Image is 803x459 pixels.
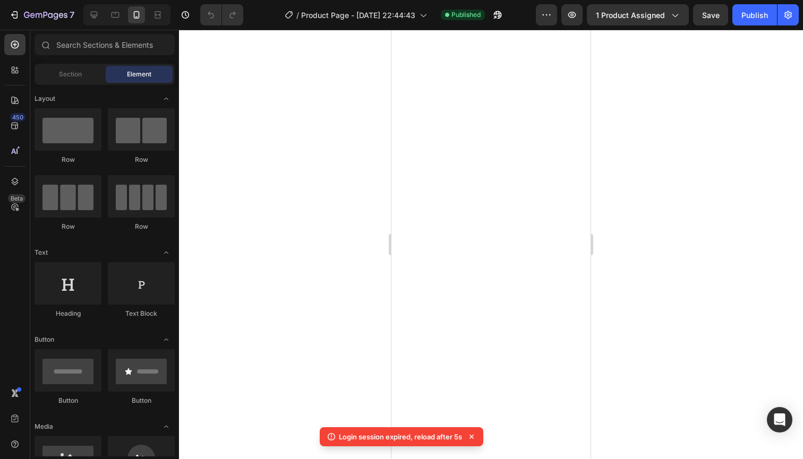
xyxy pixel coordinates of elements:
[296,10,299,21] span: /
[127,70,151,79] span: Element
[35,34,175,55] input: Search Sections & Elements
[158,244,175,261] span: Toggle open
[741,10,768,21] div: Publish
[108,155,175,164] div: Row
[8,194,25,203] div: Beta
[70,8,74,21] p: 7
[451,10,481,20] span: Published
[587,4,689,25] button: 1 product assigned
[108,396,175,405] div: Button
[702,11,720,20] span: Save
[158,331,175,348] span: Toggle open
[35,222,101,231] div: Row
[10,113,25,122] div: 450
[108,222,175,231] div: Row
[767,407,792,432] div: Open Intercom Messenger
[59,70,82,79] span: Section
[596,10,665,21] span: 1 product assigned
[35,422,53,431] span: Media
[158,90,175,107] span: Toggle open
[301,10,415,21] span: Product Page - [DATE] 22:44:43
[108,309,175,318] div: Text Block
[35,396,101,405] div: Button
[35,335,54,344] span: Button
[158,418,175,435] span: Toggle open
[35,248,48,257] span: Text
[391,30,591,459] iframe: Design area
[35,155,101,164] div: Row
[693,4,728,25] button: Save
[35,309,101,318] div: Heading
[339,431,462,442] p: Login session expired, reload after 5s
[4,4,79,25] button: 7
[732,4,777,25] button: Publish
[35,94,55,103] span: Layout
[200,4,243,25] div: Undo/Redo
